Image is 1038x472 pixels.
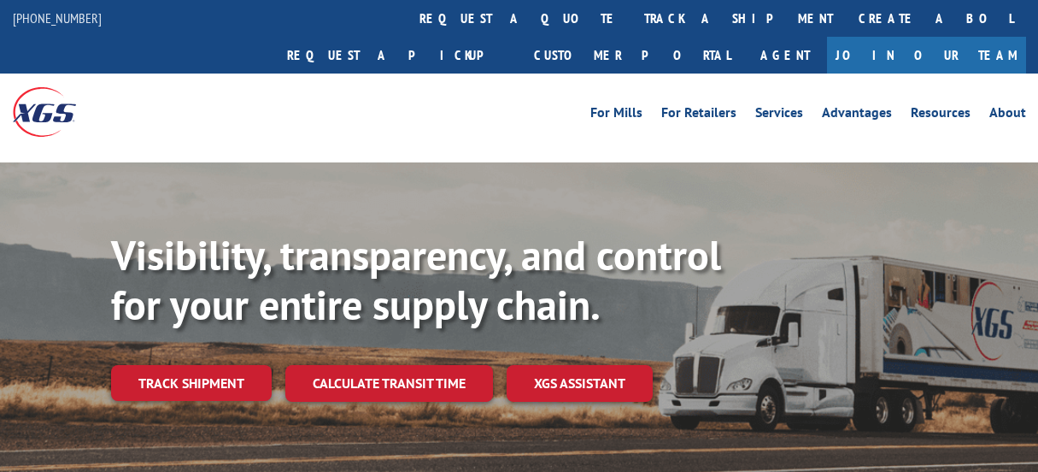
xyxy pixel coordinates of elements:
a: Calculate transit time [285,365,493,402]
a: For Mills [590,106,642,125]
a: Join Our Team [827,37,1026,74]
a: [PHONE_NUMBER] [13,9,102,27]
a: Advantages [822,106,892,125]
a: XGS ASSISTANT [507,365,653,402]
a: Resources [911,106,971,125]
a: About [989,106,1026,125]
a: Track shipment [111,365,272,401]
a: Services [755,106,803,125]
a: Agent [743,37,827,74]
a: Request a pickup [274,37,521,74]
a: Customer Portal [521,37,743,74]
a: For Retailers [661,106,736,125]
b: Visibility, transparency, and control for your entire supply chain. [111,228,721,331]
